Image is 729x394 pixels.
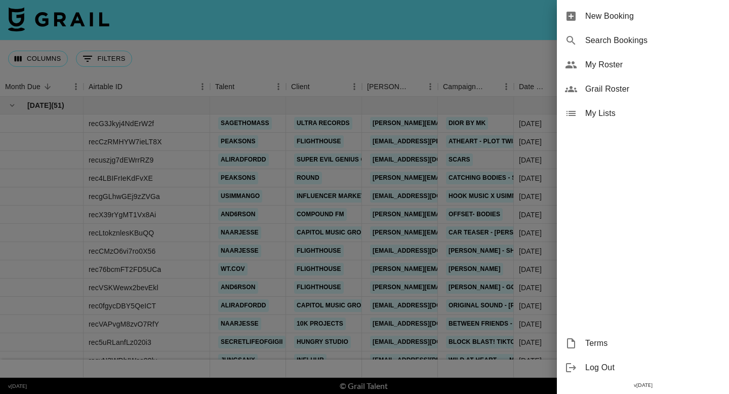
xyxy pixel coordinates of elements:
span: Search Bookings [585,34,721,47]
div: My Roster [557,53,729,77]
span: New Booking [585,10,721,22]
span: Grail Roster [585,83,721,95]
span: My Lists [585,107,721,120]
div: New Booking [557,4,729,28]
div: My Lists [557,101,729,126]
div: v [DATE] [557,380,729,390]
div: Search Bookings [557,28,729,53]
span: Log Out [585,362,721,374]
div: Grail Roster [557,77,729,101]
div: Terms [557,331,729,356]
span: Terms [585,337,721,349]
span: My Roster [585,59,721,71]
div: Log Out [557,356,729,380]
